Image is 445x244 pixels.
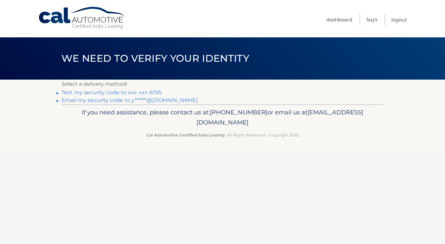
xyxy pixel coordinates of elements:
a: Dashboard [326,14,352,25]
span: [PHONE_NUMBER] [210,109,267,116]
a: FAQ's [366,14,377,25]
p: Select a delivery method: [61,80,384,89]
a: Email my security code to y******@[DOMAIN_NAME] [61,97,198,103]
p: - All Rights Reserved - Copyright 2025 [66,132,379,138]
p: If you need assistance, please contact us at: or email us at [66,107,379,128]
a: Text my security code to xxx-xxx-6195 [61,89,161,96]
a: Logout [391,14,407,25]
strong: Cal Automotive Certified Auto Leasing [146,133,224,137]
span: We need to verify your identity [61,52,249,64]
a: Cal Automotive [38,6,126,30]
